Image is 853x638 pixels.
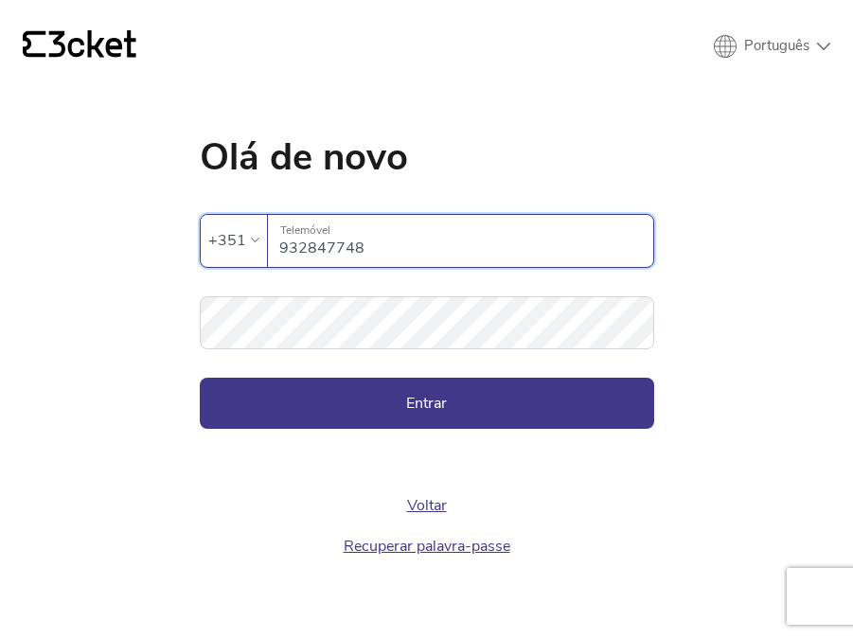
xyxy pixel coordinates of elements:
button: Entrar [200,378,654,429]
g: {' '} [23,31,45,58]
div: +351 [208,226,246,255]
h1: Olá de novo [200,138,654,176]
a: Voltar [407,495,447,516]
input: Telemóvel [279,215,653,267]
a: Recuperar palavra-passe [344,536,510,557]
a: {' '} [23,30,136,62]
label: Telemóvel [268,215,653,246]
